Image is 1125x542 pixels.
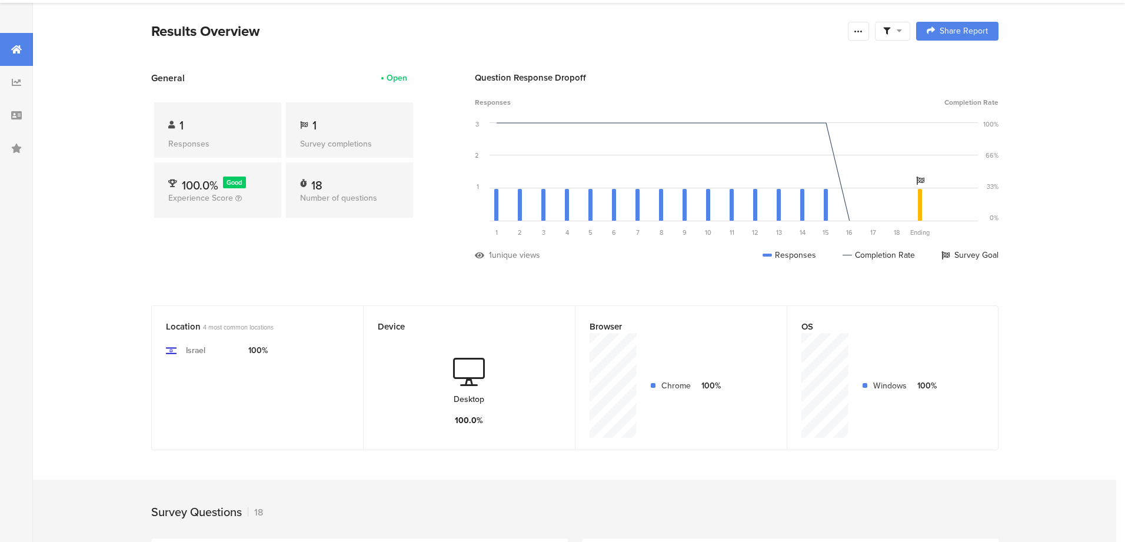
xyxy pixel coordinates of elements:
span: 15 [823,228,829,237]
div: 2 [475,151,479,160]
div: Responses [763,249,816,261]
div: Survey Goal [941,249,998,261]
span: 10 [705,228,711,237]
div: Device [378,320,541,333]
span: 12 [752,228,758,237]
div: unique views [492,249,540,261]
div: 100% [983,119,998,129]
div: 1 [489,249,492,261]
span: Responses [475,97,511,108]
div: 66% [986,151,998,160]
div: Survey completions [300,138,399,150]
div: 1 [477,182,479,191]
span: 9 [683,228,687,237]
span: Completion Rate [944,97,998,108]
div: Responses [168,138,267,150]
div: 18 [311,177,322,188]
div: Location [166,320,329,333]
div: 100% [700,380,721,392]
span: 8 [660,228,663,237]
div: Chrome [661,380,691,392]
span: 13 [776,228,782,237]
div: Survey Questions [151,503,242,521]
span: 1 [312,117,317,134]
div: Windows [873,380,907,392]
div: 100.0% [455,414,483,427]
span: Number of questions [300,192,377,204]
span: General [151,71,185,85]
div: Israel [186,344,205,357]
div: 33% [987,182,998,191]
div: OS [801,320,964,333]
span: Share Report [940,27,988,35]
span: 4 most common locations [203,322,274,332]
span: Experience Score [168,192,233,204]
span: 18 [894,228,900,237]
div: Open [387,72,407,84]
div: Results Overview [151,21,842,42]
span: Good [227,178,242,187]
span: 7 [636,228,640,237]
span: 6 [612,228,616,237]
span: 1 [495,228,498,237]
div: Completion Rate [843,249,915,261]
div: 100% [248,344,268,357]
div: Browser [590,320,753,333]
span: 4 [565,228,569,237]
div: 100% [916,380,937,392]
div: Question Response Dropoff [475,71,998,84]
span: 14 [800,228,806,237]
span: 5 [588,228,593,237]
span: 1 [179,117,184,134]
div: 18 [248,506,263,519]
span: 16 [846,228,853,237]
i: Survey Goal [916,177,924,185]
div: Desktop [454,393,484,405]
div: Ending [908,228,932,237]
span: 2 [518,228,522,237]
div: 3 [475,119,479,129]
span: 17 [870,228,876,237]
span: 3 [542,228,545,237]
span: 11 [730,228,734,237]
div: 0% [990,213,998,222]
span: 100.0% [182,177,218,194]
